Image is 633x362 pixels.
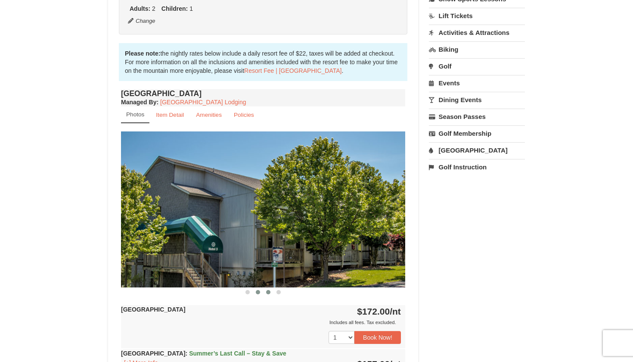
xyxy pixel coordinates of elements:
[189,5,193,12] span: 1
[121,131,405,287] img: 18876286-38-67a0a055.jpg
[121,89,405,98] h4: [GEOGRAPHIC_DATA]
[390,306,401,316] span: /nt
[228,106,260,123] a: Policies
[156,112,184,118] small: Item Detail
[429,92,525,108] a: Dining Events
[429,25,525,41] a: Activities & Attractions
[161,5,188,12] strong: Children:
[150,106,189,123] a: Item Detail
[234,112,254,118] small: Policies
[121,99,156,106] span: Managed By
[429,125,525,141] a: Golf Membership
[119,43,407,81] div: the nightly rates below include a daily resort fee of $22, taxes will be added at checkout. For m...
[354,331,401,344] button: Book Now!
[244,67,341,74] a: Resort Fee | [GEOGRAPHIC_DATA]
[121,106,149,123] a: Photos
[130,5,150,12] strong: Adults:
[190,106,227,123] a: Amenities
[429,58,525,74] a: Golf
[357,306,401,316] strong: $172.00
[126,111,144,118] small: Photos
[152,5,155,12] span: 2
[429,8,525,24] a: Lift Tickets
[429,142,525,158] a: [GEOGRAPHIC_DATA]
[121,318,401,327] div: Includes all fees. Tax excluded.
[429,41,525,57] a: Biking
[160,99,246,106] a: [GEOGRAPHIC_DATA] Lodging
[125,50,160,57] strong: Please note:
[189,350,286,357] span: Summer’s Last Call – Stay & Save
[186,350,188,357] span: :
[429,159,525,175] a: Golf Instruction
[429,75,525,91] a: Events
[127,16,156,26] button: Change
[121,350,286,357] strong: [GEOGRAPHIC_DATA]
[121,99,158,106] strong: :
[121,306,186,313] strong: [GEOGRAPHIC_DATA]
[429,109,525,125] a: Season Passes
[196,112,222,118] small: Amenities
